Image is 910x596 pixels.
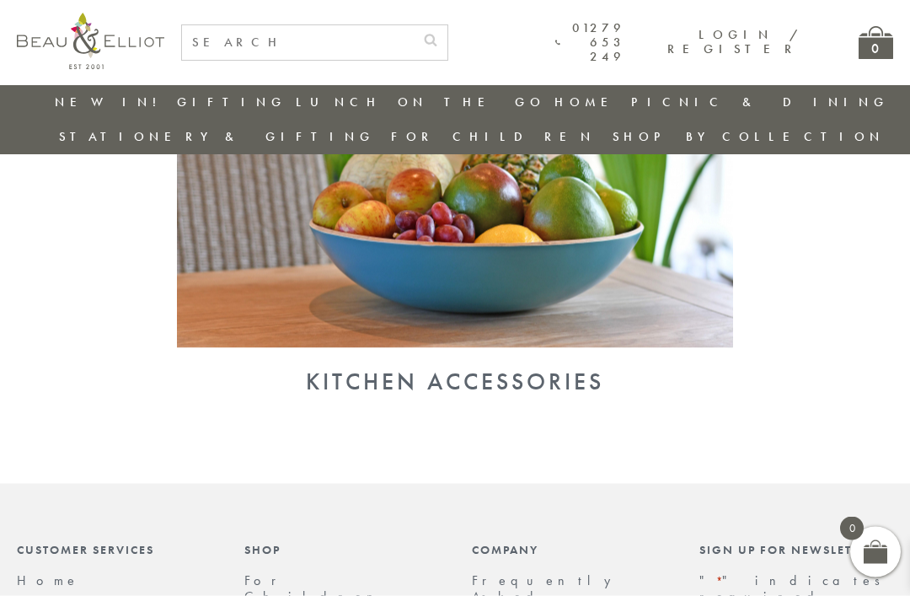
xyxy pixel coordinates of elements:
[17,543,211,556] div: Customer Services
[554,94,622,110] a: Home
[17,572,79,589] a: Home
[859,26,893,59] a: 0
[391,128,596,145] a: For Children
[699,543,893,556] div: Sign up for newsletters
[17,368,893,395] div: Kitchen Accessories
[17,335,893,396] a: Kitchen Accessories Kitchen Accessories
[296,94,545,110] a: Lunch On The Go
[613,128,885,145] a: Shop by collection
[17,13,164,69] img: logo
[555,21,625,65] a: 01279 653 249
[55,94,168,110] a: New in!
[244,543,438,556] div: Shop
[631,94,889,110] a: Picnic & Dining
[59,128,375,145] a: Stationery & Gifting
[840,517,864,540] span: 0
[667,26,800,57] a: Login / Register
[177,94,286,110] a: Gifting
[182,25,414,60] input: SEARCH
[472,543,666,556] div: Company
